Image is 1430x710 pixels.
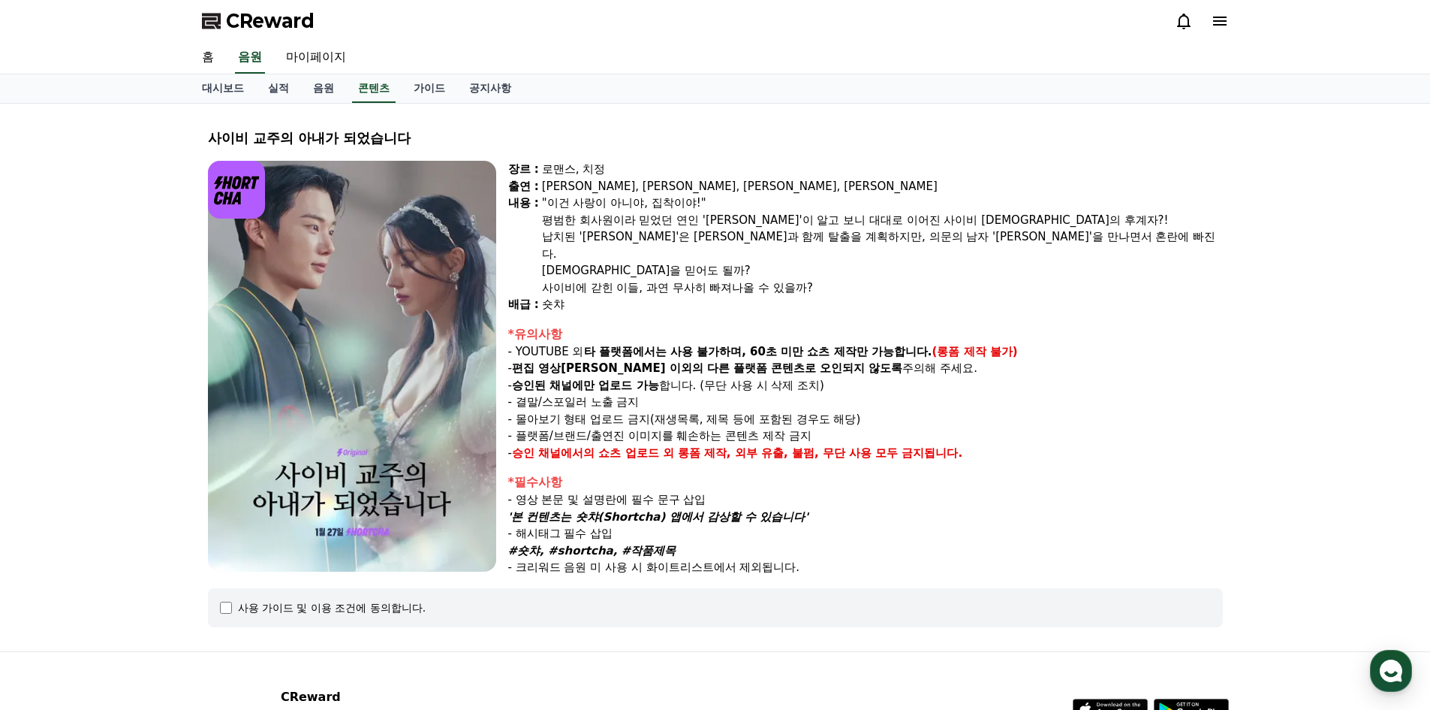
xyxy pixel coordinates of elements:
[508,559,1223,576] p: - 크리워드 음원 미 사용 시 화이트리스트에서 제외됩니다.
[542,178,1223,195] div: [PERSON_NAME], [PERSON_NAME], [PERSON_NAME], [PERSON_NAME]
[352,74,396,103] a: 콘텐츠
[402,74,457,103] a: 가이드
[508,428,1223,445] p: - 플랫폼/브랜드/출연진 이미지를 훼손하는 콘텐츠 제작 금지
[508,525,1223,542] p: - 해시태그 필수 삽입
[542,296,1223,313] div: 숏챠
[508,411,1223,428] p: - 몰아보기 형태 업로드 금지(재생목록, 제목 등에 포함된 경우도 해당)
[584,345,932,358] strong: 타 플랫폼에서는 사용 불가하며, 60초 미만 쇼츠 제작만 가능합니다.
[508,178,539,195] div: 출연 :
[281,688,464,706] p: CReward
[542,279,1223,297] div: 사이비에 갇힌 이들, 과연 무사히 빠져나올 수 있을까?
[508,510,808,524] em: '본 컨텐츠는 숏챠(Shortcha) 앱에서 감상할 수 있습니다'
[508,473,1223,491] div: *필수사항
[226,9,315,33] span: CReward
[512,361,703,375] strong: 편집 영상[PERSON_NAME] 이외의
[457,74,523,103] a: 공지사항
[542,161,1223,178] div: 로맨스, 치정
[508,161,539,178] div: 장르 :
[512,446,674,460] strong: 승인 채널에서의 쇼츠 업로드 외
[508,491,1223,509] p: - 영상 본문 및 설명란에 필수 문구 삽입
[508,296,539,313] div: 배급 :
[238,600,426,615] div: 사용 가이드 및 이용 조건에 동의합니다.
[202,9,315,33] a: CReward
[707,361,903,375] strong: 다른 플랫폼 콘텐츠로 오인되지 않도록
[190,74,256,103] a: 대시보드
[208,161,496,572] img: video
[190,42,226,74] a: 홈
[508,544,676,557] em: #숏챠, #shortcha, #작품제목
[542,262,1223,279] div: [DEMOGRAPHIC_DATA]을 믿어도 될까?
[508,377,1223,394] p: - 합니다. (무단 사용 시 삭제 조치)
[542,212,1223,229] div: 평범한 회사원이라 믿었던 연인 '[PERSON_NAME]'이 알고 보니 대대로 이어진 사이비 [DEMOGRAPHIC_DATA]의 후계자?!
[508,325,1223,343] div: *유의사항
[932,345,1018,358] strong: (롱폼 제작 불가)
[508,394,1223,411] p: - 결말/스포일러 노출 금지
[301,74,346,103] a: 음원
[274,42,358,74] a: 마이페이지
[208,161,266,219] img: logo
[542,228,1223,262] div: 납치된 '[PERSON_NAME]'은 [PERSON_NAME]과 함께 탈출을 계획하지만, 의문의 남자 '[PERSON_NAME]'을 만나면서 혼란에 빠진다.
[508,343,1223,361] p: - YOUTUBE 외
[235,42,265,74] a: 음원
[508,360,1223,377] p: - 주의해 주세요.
[208,128,1223,149] div: 사이비 교주의 아내가 되었습니다
[256,74,301,103] a: 실적
[508,195,539,296] div: 내용 :
[512,379,659,392] strong: 승인된 채널에만 업로드 가능
[508,445,1223,462] p: -
[542,195,1223,212] div: "이건 사랑이 아니야, 집착이야!"
[678,446,963,460] strong: 롱폼 제작, 외부 유출, 불펌, 무단 사용 모두 금지됩니다.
